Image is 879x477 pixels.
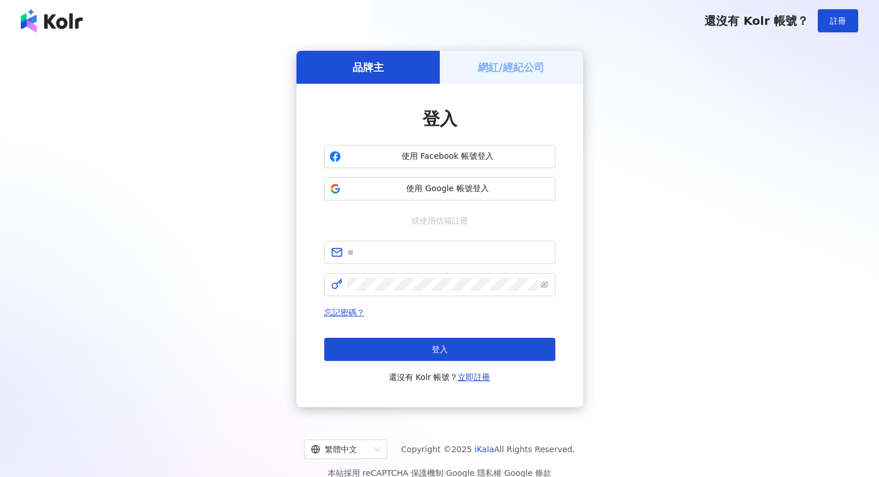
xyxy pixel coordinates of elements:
span: 或使用信箱註冊 [403,214,476,227]
h5: 網紅/經紀公司 [478,60,544,74]
button: 使用 Facebook 帳號登入 [324,145,555,168]
span: 登入 [422,109,457,129]
span: 註冊 [830,16,846,25]
a: iKala [474,445,494,454]
div: 繁體中文 [311,440,370,459]
a: 忘記密碼？ [324,308,365,317]
span: eye-invisible [540,281,548,289]
span: 登入 [432,345,448,354]
img: logo [21,9,83,32]
span: 使用 Facebook 帳號登入 [346,151,550,162]
span: 使用 Google 帳號登入 [346,183,550,195]
span: 還沒有 Kolr 帳號？ [704,14,808,28]
h5: 品牌主 [353,60,384,74]
span: Copyright © 2025 All Rights Reserved. [401,442,575,456]
button: 登入 [324,338,555,361]
button: 註冊 [818,9,858,32]
button: 使用 Google 帳號登入 [324,177,555,200]
span: 還沒有 Kolr 帳號？ [389,370,491,384]
a: 立即註冊 [458,372,490,382]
